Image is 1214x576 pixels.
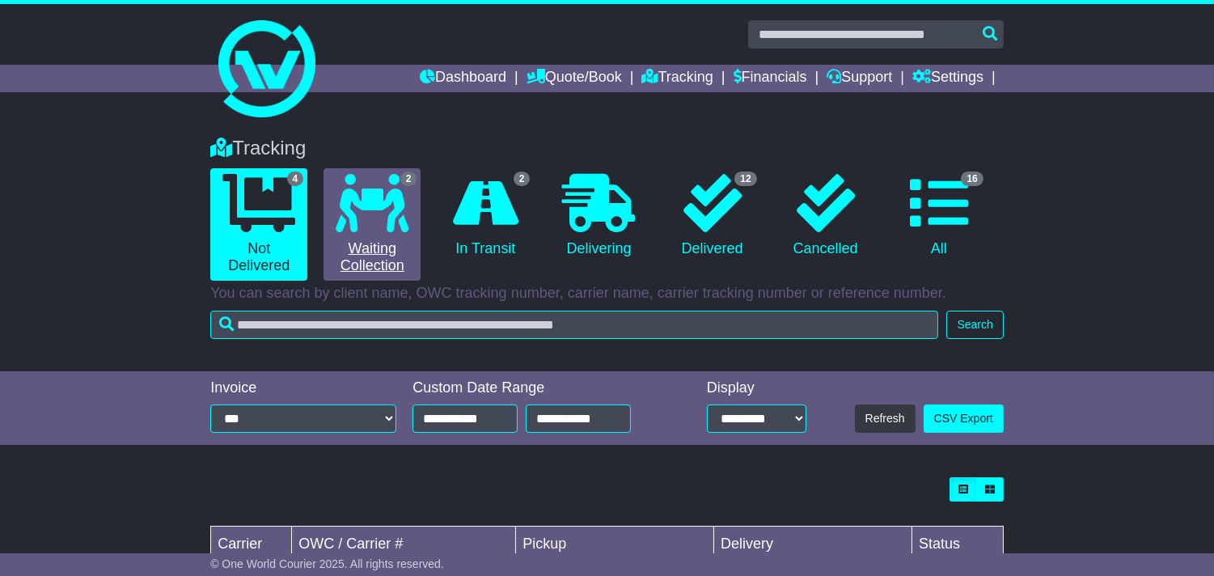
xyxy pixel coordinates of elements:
a: Support [827,65,892,92]
td: Delivery [714,527,912,562]
span: 16 [961,172,983,186]
span: 12 [734,172,756,186]
span: 2 [400,172,417,186]
a: Dashboard [420,65,506,92]
div: Invoice [210,379,396,397]
a: 4 Not Delivered [210,168,307,281]
div: Tracking [202,137,1012,160]
a: Tracking [642,65,713,92]
button: Refresh [855,404,916,433]
a: 16 All [890,168,988,264]
div: Display [707,379,806,397]
a: 2 In Transit [437,168,534,264]
a: Quote/Book [527,65,622,92]
a: Settings [912,65,983,92]
span: 2 [514,172,531,186]
a: 2 Waiting Collection [324,168,421,281]
a: 12 Delivered [664,168,761,264]
td: Status [912,527,1004,562]
td: OWC / Carrier # [292,527,516,562]
a: CSV Export [924,404,1004,433]
span: 4 [287,172,304,186]
div: Custom Date Range [412,379,666,397]
a: Cancelled [777,168,874,264]
td: Pickup [516,527,714,562]
span: © One World Courier 2025. All rights reserved. [210,557,444,570]
a: Delivering [550,168,647,264]
button: Search [946,311,1003,339]
a: Financials [734,65,807,92]
p: You can search by client name, OWC tracking number, carrier name, carrier tracking number or refe... [210,285,1004,303]
td: Carrier [211,527,292,562]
